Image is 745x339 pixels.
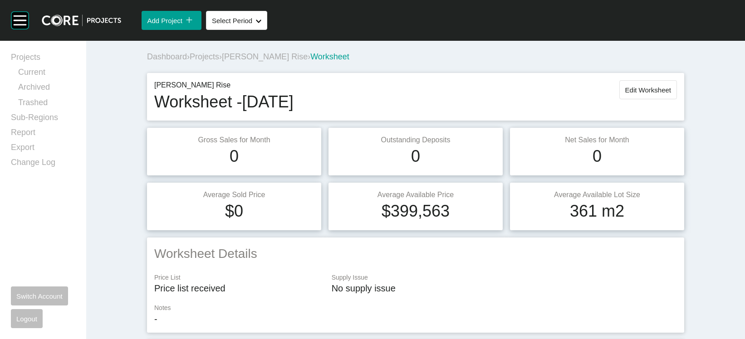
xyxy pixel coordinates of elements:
p: Price List [154,273,323,282]
button: Logout [11,309,43,328]
a: Report [11,127,75,142]
a: Projects [11,52,75,67]
a: [PERSON_NAME] Rise [222,52,308,61]
h2: Worksheet Details [154,245,677,262]
p: Net Sales for Month [517,135,677,145]
p: Notes [154,304,677,313]
p: Gross Sales for Month [154,135,314,145]
a: Change Log [11,157,75,172]
button: Edit Worksheet [619,80,677,99]
span: › [308,52,310,61]
span: Edit Worksheet [625,86,671,94]
p: Outstanding Deposits [336,135,495,145]
a: Trashed [18,97,75,112]
span: Switch Account [16,292,63,300]
h1: 0 [593,145,602,168]
p: Price list received [154,282,323,295]
h1: Worksheet - [DATE] [154,91,294,113]
a: Projects [190,52,219,61]
span: Select Period [212,17,252,24]
h1: 0 [230,145,239,168]
a: Dashboard [147,52,187,61]
p: [PERSON_NAME] Rise [154,80,294,90]
h1: 361 m2 [570,200,624,223]
h1: $399,563 [382,200,450,223]
a: Current [18,67,75,82]
p: No supply issue [332,282,677,295]
p: - [154,313,677,325]
a: Sub-Regions [11,112,75,127]
span: › [219,52,222,61]
button: Select Period [206,11,267,30]
span: › [187,52,190,61]
button: Add Project [142,11,201,30]
a: Archived [18,82,75,97]
a: Export [11,142,75,157]
p: Average Available Lot Size [517,190,677,200]
p: Supply Issue [332,273,677,282]
span: Worksheet [310,52,349,61]
p: Average Sold Price [154,190,314,200]
h1: $0 [225,200,243,223]
button: Switch Account [11,286,68,305]
img: core-logo-dark.3138cae2.png [42,15,121,26]
span: Add Project [147,17,182,24]
h1: 0 [411,145,420,168]
span: Logout [16,315,37,323]
p: Average Available Price [336,190,495,200]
